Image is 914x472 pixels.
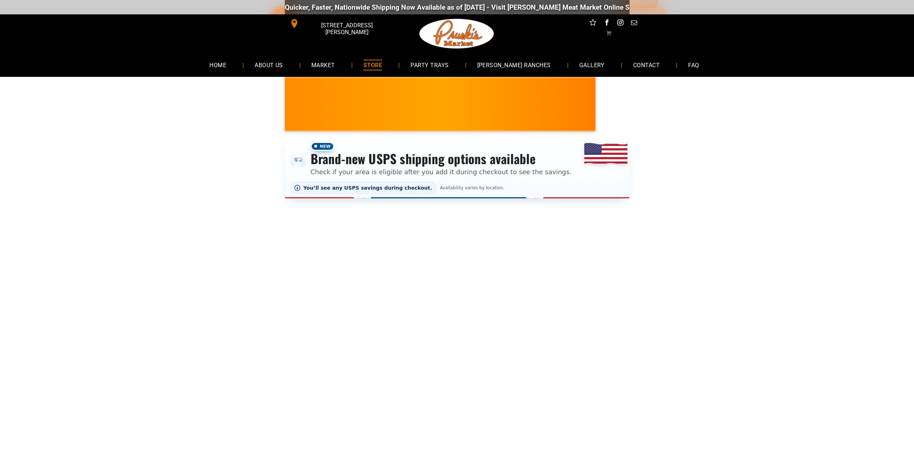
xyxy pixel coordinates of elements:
a: email [629,18,639,29]
a: GALLERY [569,55,616,74]
span: Availability varies by location. [439,185,506,190]
a: [STREET_ADDRESS][PERSON_NAME] [285,18,395,29]
h3: Brand-new USPS shipping options available [311,151,572,167]
a: ABOUT US [244,55,294,74]
a: instagram [616,18,625,29]
a: facebook [602,18,611,29]
div: Shipping options announcement [285,137,630,198]
span: [STREET_ADDRESS][PERSON_NAME] [300,18,393,39]
a: [PERSON_NAME] RANCHES [467,55,562,74]
a: PARTY TRAYS [400,55,459,74]
span: New [311,142,334,151]
span: [PERSON_NAME] MARKET [594,109,735,121]
span: You’ll see any USPS savings during checkout. [303,185,432,191]
a: CONTACT [622,55,671,74]
div: Quicker, Faster, Nationwide Shipping Now Available as of [DATE] - Visit [PERSON_NAME] Meat Market... [284,3,719,11]
a: Social network [588,18,598,29]
a: HOME [199,55,237,74]
a: MARKET [301,55,346,74]
a: STORE [353,55,393,74]
img: Pruski-s+Market+HQ+Logo2-1920w.png [418,14,496,53]
a: FAQ [677,55,710,74]
p: Check if your area is eligible after you add it during checkout to see the savings. [311,167,572,177]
